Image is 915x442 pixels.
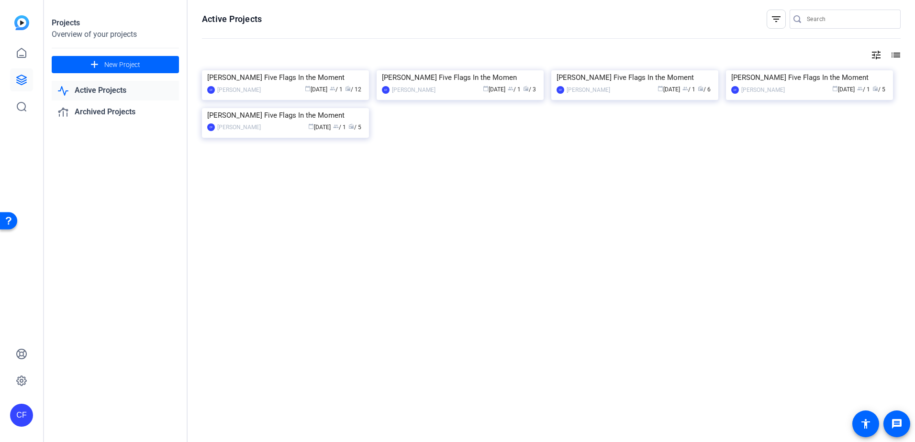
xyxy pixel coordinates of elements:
[345,86,361,93] span: / 12
[483,86,489,91] span: calendar_today
[832,86,855,93] span: [DATE]
[872,86,878,91] span: radio
[872,86,885,93] span: / 5
[217,85,261,95] div: [PERSON_NAME]
[508,86,513,91] span: group
[807,13,893,25] input: Search
[52,17,179,29] div: Projects
[382,70,538,85] div: [PERSON_NAME] Five Flags In the Momen
[731,70,888,85] div: [PERSON_NAME] Five Flags In the Moment
[348,124,361,131] span: / 5
[682,86,695,93] span: / 1
[557,86,564,94] div: CF
[305,86,327,93] span: [DATE]
[857,86,870,93] span: / 1
[567,85,610,95] div: [PERSON_NAME]
[333,124,346,131] span: / 1
[770,13,782,25] mat-icon: filter_list
[557,70,713,85] div: [PERSON_NAME] Five Flags In the Moment
[333,123,339,129] span: group
[860,418,871,430] mat-icon: accessibility
[330,86,335,91] span: group
[392,85,435,95] div: [PERSON_NAME]
[104,60,140,70] span: New Project
[10,404,33,427] div: CF
[308,124,331,131] span: [DATE]
[658,86,680,93] span: [DATE]
[207,123,215,131] div: CF
[832,86,838,91] span: calendar_today
[731,86,739,94] div: CF
[741,85,785,95] div: [PERSON_NAME]
[52,29,179,40] div: Overview of your projects
[207,86,215,94] div: CF
[891,418,903,430] mat-icon: message
[52,102,179,122] a: Archived Projects
[382,86,390,94] div: CF
[14,15,29,30] img: blue-gradient.svg
[857,86,863,91] span: group
[658,86,663,91] span: calendar_today
[508,86,521,93] span: / 1
[52,56,179,73] button: New Project
[202,13,262,25] h1: Active Projects
[483,86,505,93] span: [DATE]
[523,86,529,91] span: radio
[698,86,711,93] span: / 6
[89,59,100,71] mat-icon: add
[345,86,351,91] span: radio
[330,86,343,93] span: / 1
[305,86,311,91] span: calendar_today
[348,123,354,129] span: radio
[308,123,314,129] span: calendar_today
[889,49,901,61] mat-icon: list
[523,86,536,93] span: / 3
[207,70,364,85] div: [PERSON_NAME] Five Flags In the Moment
[698,86,703,91] span: radio
[52,81,179,100] a: Active Projects
[682,86,688,91] span: group
[217,122,261,132] div: [PERSON_NAME]
[870,49,882,61] mat-icon: tune
[207,108,364,122] div: [PERSON_NAME] Five Flags In the Moment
